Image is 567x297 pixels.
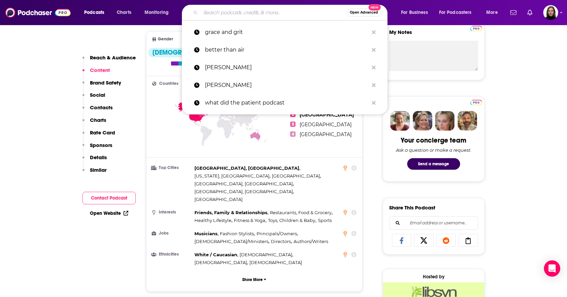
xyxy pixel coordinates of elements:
img: Podchaser Pro [470,100,482,105]
p: Brand Safety [90,79,121,86]
span: Restaurants, Food & Grocery [270,210,332,215]
span: Healthy Lifestyle [194,218,231,223]
button: Contact Podcast [82,192,136,204]
span: , [272,172,321,180]
a: better than air [182,41,388,59]
button: Charts [82,117,106,129]
a: Charts [112,7,135,18]
a: Pro website [470,99,482,105]
div: Search podcasts, credits, & more... [188,5,394,20]
span: [GEOGRAPHIC_DATA], [GEOGRAPHIC_DATA] [194,165,299,171]
p: Reach & Audience [90,54,136,61]
button: Rate Card [82,129,115,142]
button: Open AdvancedNew [347,8,381,17]
span: Charts [117,8,131,17]
span: Logged in as BevCat3 [543,5,558,20]
span: [GEOGRAPHIC_DATA], [GEOGRAPHIC_DATA] [194,189,293,194]
button: Social [82,92,105,104]
span: Directors [271,239,291,244]
p: Details [90,154,107,161]
button: Contacts [82,104,113,117]
span: Principals/Owners [257,231,297,236]
div: [DEMOGRAPHIC_DATA] [148,48,227,57]
span: Monitoring [145,8,169,17]
span: Musicians [194,231,218,236]
h3: Ethnicities [152,252,192,257]
span: , [194,209,268,217]
span: Toys, Children & Baby [268,218,315,223]
p: Rate Card [90,129,115,136]
span: Gender [158,37,173,41]
span: More [486,8,498,17]
div: Search followers [389,216,478,230]
button: Send a message [407,158,460,170]
span: Countries [159,81,178,86]
p: better than air [205,41,368,59]
p: what did the patient podcast [205,94,368,112]
button: open menu [79,7,113,18]
button: Details [82,154,107,167]
img: Podchaser Pro [470,26,482,31]
span: Fitness & Yoga [234,218,265,223]
span: 2 [290,112,296,117]
span: [GEOGRAPHIC_DATA] [272,173,320,179]
span: , [194,188,294,196]
span: Sports [318,218,332,223]
span: , [220,230,255,238]
img: Jules Profile [435,111,455,131]
span: 3 [290,122,296,127]
span: , [194,180,294,188]
a: Show notifications dropdown [508,7,519,18]
p: Social [90,92,105,98]
p: jason delorey [205,76,368,94]
a: [PERSON_NAME] [182,76,388,94]
p: Show More [242,277,263,282]
a: what did the patient podcast [182,94,388,112]
button: open menu [435,7,481,18]
span: For Podcasters [439,8,472,17]
button: Brand Safety [82,79,121,92]
span: , [257,230,298,238]
div: Ask a question or make a request. [396,147,471,153]
a: Share on X/Twitter [414,234,434,247]
a: Show notifications dropdown [525,7,535,18]
a: Share on Reddit [436,234,456,247]
span: Fashion Stylists [220,231,254,236]
p: michael hettinger [205,59,368,76]
img: User Profile [543,5,558,20]
span: , [194,172,270,180]
div: Open Intercom Messenger [544,260,560,277]
span: 4 [290,131,296,137]
span: For Business [401,8,428,17]
span: New [368,4,381,11]
a: Share on Facebook [392,234,412,247]
input: Search podcasts, credits, & more... [201,7,347,18]
span: [GEOGRAPHIC_DATA] [300,122,352,128]
img: Barbara Profile [413,111,432,131]
div: Your concierge team [401,136,466,145]
span: [GEOGRAPHIC_DATA] [194,197,243,202]
button: Show profile menu [543,5,558,20]
span: Open Advanced [350,11,378,14]
a: Open Website [90,210,128,216]
p: Content [90,67,110,73]
span: [GEOGRAPHIC_DATA] [300,131,352,137]
span: [DEMOGRAPHIC_DATA] [194,260,247,265]
div: Hosted by [383,274,484,280]
span: , [194,251,238,259]
span: [DEMOGRAPHIC_DATA] [240,252,292,257]
img: Jon Profile [457,111,477,131]
button: Content [82,67,110,79]
button: open menu [481,7,506,18]
button: open menu [396,7,436,18]
a: grace and grit [182,23,388,41]
a: Pro website [470,25,482,31]
span: , [268,217,316,224]
span: [DEMOGRAPHIC_DATA]/Ministers [194,239,268,244]
button: Sponsors [82,142,112,154]
img: Podchaser - Follow, Share and Rate Podcasts [5,6,71,19]
h3: Interests [152,210,192,215]
span: , [240,251,293,259]
span: [DEMOGRAPHIC_DATA] [249,260,302,265]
